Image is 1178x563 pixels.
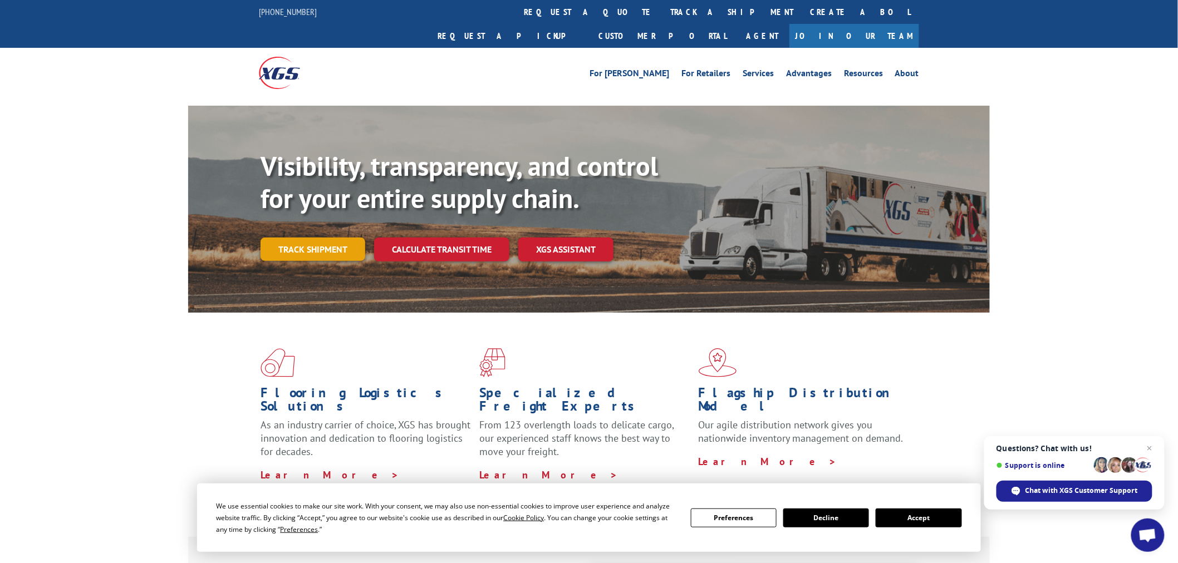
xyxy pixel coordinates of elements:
div: Chat with XGS Customer Support [997,481,1152,502]
h1: Specialized Freight Experts [479,386,690,418]
span: Close chat [1143,442,1156,455]
img: xgs-icon-total-supply-chain-intelligence-red [261,348,295,377]
a: About [895,69,919,81]
span: Cookie Policy [503,513,544,522]
h1: Flooring Logistics Solutions [261,386,471,418]
b: Visibility, transparency, and control for your entire supply chain. [261,149,658,215]
button: Accept [876,508,961,527]
img: xgs-icon-focused-on-flooring-red [479,348,505,377]
a: Calculate transit time [374,238,509,261]
a: Track shipment [261,238,365,261]
a: Join Our Team [789,24,919,48]
a: Learn More > [261,468,399,481]
span: As an industry carrier of choice, XGS has brought innovation and dedication to flooring logistics... [261,418,470,458]
a: Services [743,69,774,81]
a: [PHONE_NUMBER] [259,6,317,17]
a: Agent [735,24,789,48]
span: Preferences [280,525,318,534]
button: Preferences [691,508,777,527]
button: Decline [783,508,869,527]
span: Support is online [997,461,1090,470]
a: Learn More > [479,468,618,481]
a: Learn More > [699,455,837,468]
div: Open chat [1131,518,1165,552]
p: From 123 overlength loads to delicate cargo, our experienced staff knows the best way to move you... [479,418,690,468]
a: Request a pickup [429,24,590,48]
a: For Retailers [681,69,730,81]
div: Cookie Consent Prompt [197,483,981,552]
a: Advantages [786,69,832,81]
a: Resources [844,69,883,81]
span: Our agile distribution network gives you nationwide inventory management on demand. [699,418,904,445]
span: Chat with XGS Customer Support [1025,486,1138,496]
img: xgs-icon-flagship-distribution-model-red [699,348,737,377]
a: For [PERSON_NAME] [590,69,669,81]
a: Customer Portal [590,24,735,48]
h1: Flagship Distribution Model [699,386,909,418]
a: XGS ASSISTANT [518,238,613,261]
div: We use essential cookies to make our site work. With your consent, we may also use non-essential ... [216,500,677,535]
span: Questions? Chat with us! [997,444,1152,453]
